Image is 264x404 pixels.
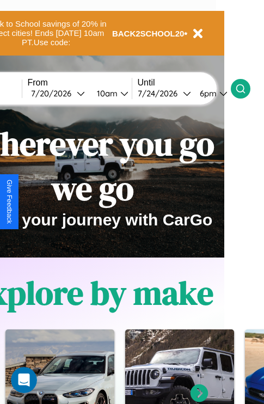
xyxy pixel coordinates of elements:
button: 6pm [191,88,231,99]
button: 7/20/2026 [28,88,88,99]
label: From [28,78,132,88]
div: Give Feedback [5,180,13,224]
div: 7 / 24 / 2026 [138,88,183,99]
b: BACK2SCHOOL20 [112,29,185,38]
div: 10am [91,88,120,99]
div: 6pm [194,88,219,99]
button: 10am [88,88,132,99]
label: Until [138,78,231,88]
div: 7 / 20 / 2026 [31,88,77,99]
iframe: Intercom live chat [11,367,37,393]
